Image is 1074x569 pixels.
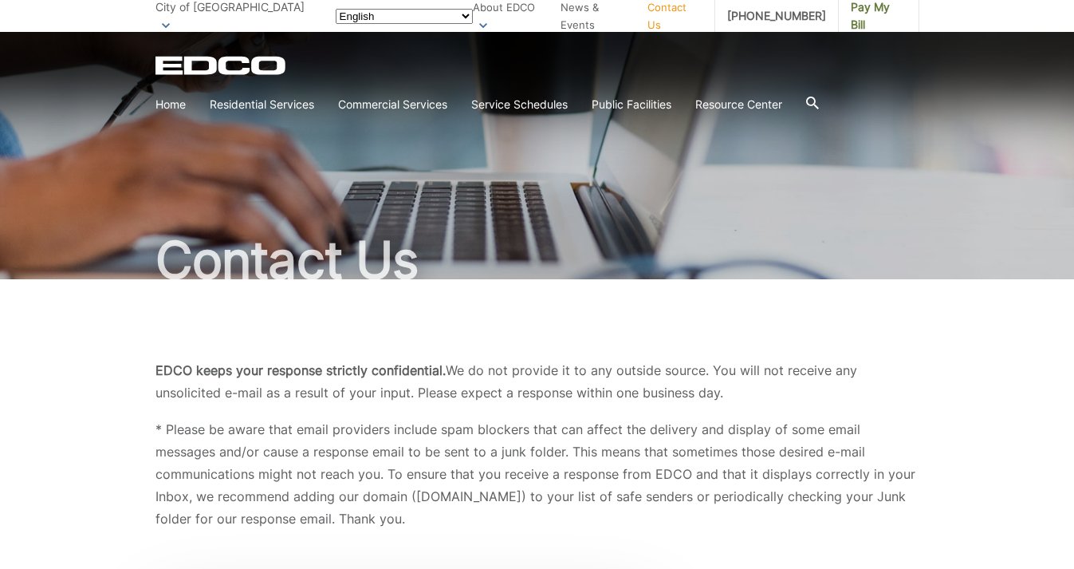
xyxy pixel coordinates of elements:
b: EDCO keeps your response strictly confidential. [155,362,446,378]
a: Home [155,96,186,113]
a: Resource Center [695,96,782,113]
select: Select a language [336,9,473,24]
a: Commercial Services [338,96,447,113]
a: Public Facilities [592,96,671,113]
a: Service Schedules [471,96,568,113]
h1: Contact Us [155,235,919,286]
p: We do not provide it to any outside source. You will not receive any unsolicited e-mail as a resu... [155,359,919,404]
a: EDCD logo. Return to the homepage. [155,56,288,75]
a: Residential Services [210,96,314,113]
p: * Please be aware that email providers include spam blockers that can affect the delivery and dis... [155,418,919,530]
